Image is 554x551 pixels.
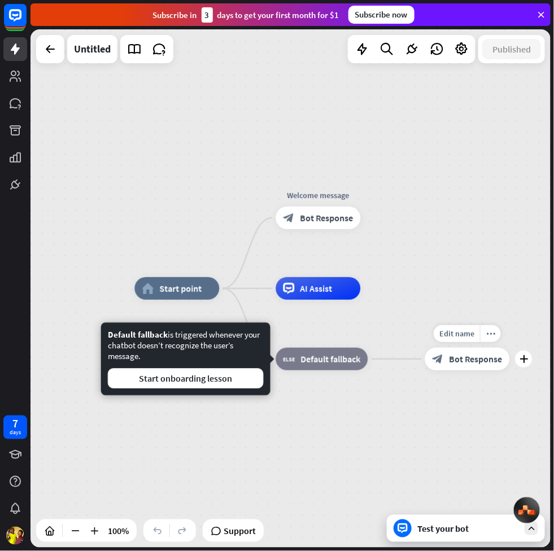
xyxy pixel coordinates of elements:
[439,329,474,339] span: Edit name
[10,428,21,436] div: days
[449,353,502,365] span: Bot Response
[74,35,111,63] div: Untitled
[518,505,536,517] img: svg+xml,%3Csvg%20xmlns%3D%22http%3A%2F%2Fwww.w3.org%2F2000%2Fsvg%22%20width%3D%2233%22%20height%3...
[520,355,528,363] i: plus
[3,416,27,439] a: 7 days
[482,39,541,59] button: Published
[108,368,264,388] button: Start onboarding lesson
[108,329,168,340] span: Default fallback
[9,5,43,38] button: Open LiveChat chat widget
[267,190,369,201] div: Welcome message
[159,283,202,294] span: Start point
[300,353,360,365] span: Default fallback
[108,329,264,388] div: is triggered whenever your chatbot doesn’t recognize the user’s message.
[12,418,18,428] div: 7
[283,353,295,365] i: block_fallback
[486,330,495,338] i: more_horiz
[153,7,339,23] div: Subscribe in days to get your first month for $1
[202,7,213,23] div: 3
[283,212,294,224] i: block_bot_response
[300,283,332,294] span: AI Assist
[348,6,415,24] div: Subscribe now
[104,522,132,540] div: 100%
[142,283,154,294] i: home_2
[417,523,519,534] div: Test your bot
[224,522,256,540] span: Support
[300,212,353,224] span: Bot Response
[432,353,443,365] i: block_bot_response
